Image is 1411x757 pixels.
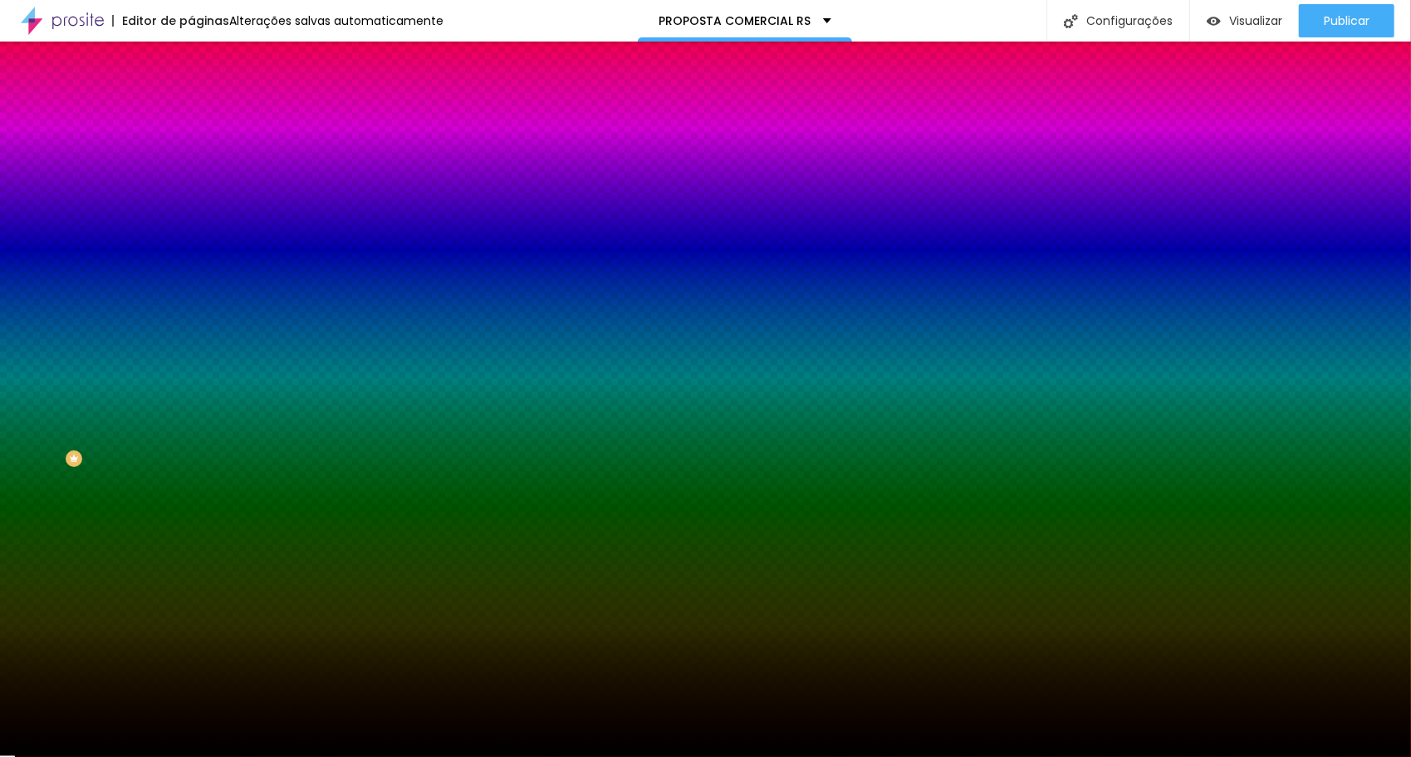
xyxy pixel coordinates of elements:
button: Visualizar [1190,4,1299,37]
button: Publicar [1299,4,1394,37]
span: Visualizar [1229,14,1282,27]
p: PROPOSTA COMERCIAL RS [659,15,811,27]
span: Publicar [1324,14,1369,27]
img: Icone [1064,14,1078,28]
div: Editor de páginas [112,15,229,27]
div: Alterações salvas automaticamente [229,15,443,27]
img: view-1.svg [1207,14,1221,28]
